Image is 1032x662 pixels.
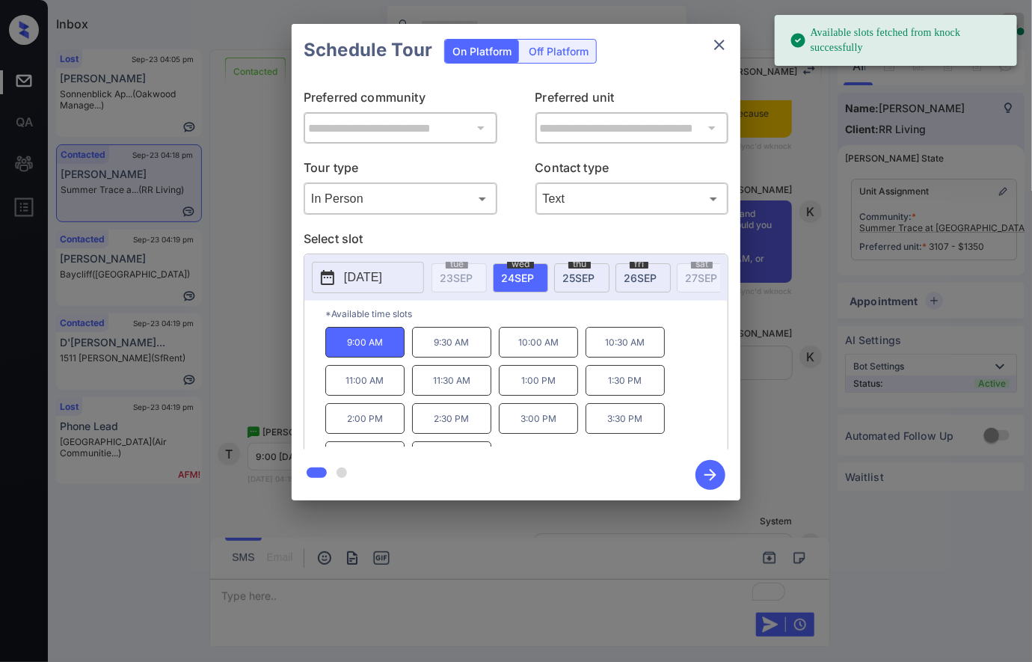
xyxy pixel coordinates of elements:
div: date-select [493,263,548,292]
p: 1:30 PM [586,365,665,396]
span: thu [568,260,591,269]
div: date-select [554,263,609,292]
p: Preferred community [304,88,497,112]
span: 24 SEP [501,272,534,284]
span: fri [630,260,648,269]
p: 3:00 PM [499,403,578,434]
p: *Available time slots [325,301,728,327]
p: Tour type [304,159,497,183]
p: Preferred unit [535,88,729,112]
p: 9:30 AM [412,327,491,358]
p: 1:00 PM [499,365,578,396]
p: 4:00 PM [325,441,405,472]
p: 3:30 PM [586,403,665,434]
button: [DATE] [312,262,424,293]
span: wed [507,260,534,269]
p: 10:30 AM [586,327,665,358]
button: close [704,30,734,60]
span: 26 SEP [624,272,657,284]
p: 10:00 AM [499,327,578,358]
p: 11:30 AM [412,365,491,396]
div: In Person [307,186,494,211]
h2: Schedule Tour [292,24,444,76]
p: 4:30 PM [412,441,491,472]
p: 11:00 AM [325,365,405,396]
p: 9:00 AM [325,327,405,358]
p: Contact type [535,159,729,183]
p: 2:30 PM [412,403,491,434]
div: On Platform [445,40,519,63]
p: 2:00 PM [325,403,405,434]
p: Select slot [304,230,728,254]
div: Available slots fetched from knock successfully [790,19,1005,61]
div: date-select [615,263,671,292]
button: btn-next [687,456,734,494]
div: Text [539,186,725,211]
p: [DATE] [344,269,382,286]
div: Off Platform [521,40,596,63]
span: 25 SEP [562,272,595,284]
